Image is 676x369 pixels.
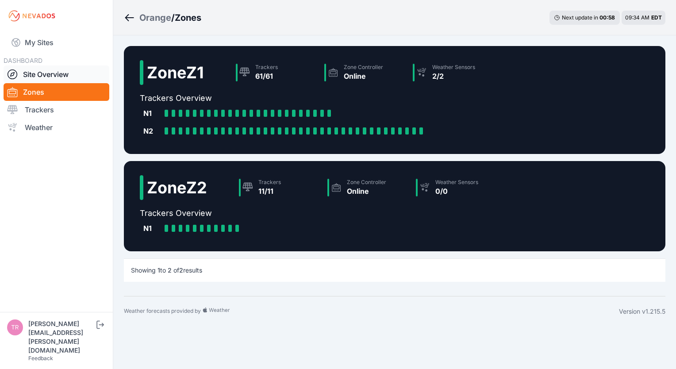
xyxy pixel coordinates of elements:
span: 1 [157,266,160,274]
span: / [171,12,175,24]
div: Version v1.215.5 [619,307,665,316]
h2: Trackers Overview [140,92,498,104]
div: N1 [143,223,161,234]
h2: Trackers Overview [140,207,501,219]
img: tricia.stevens@greenskies.com [7,319,23,335]
h3: Zones [175,12,201,24]
span: EDT [651,14,662,21]
div: Online [344,71,383,81]
div: N2 [143,126,161,136]
a: Trackers61/61 [232,60,321,85]
div: [PERSON_NAME][EMAIL_ADDRESS][PERSON_NAME][DOMAIN_NAME] [28,319,95,355]
div: Weather Sensors [435,179,478,186]
a: Weather Sensors0/0 [412,175,501,200]
nav: Breadcrumb [124,6,201,29]
a: My Sites [4,32,109,53]
div: Weather forecasts provided by [124,307,619,316]
a: Feedback [28,355,53,361]
a: Trackers [4,101,109,119]
a: Zones [4,83,109,101]
a: Weather Sensors2/2 [409,60,498,85]
span: 2 [179,266,183,274]
img: Nevados [7,9,57,23]
div: 00 : 58 [599,14,615,21]
div: Zone Controller [344,64,383,71]
a: Orange [139,12,171,24]
div: 2/2 [432,71,475,81]
div: Online [347,186,386,196]
a: Site Overview [4,65,109,83]
div: 61/61 [255,71,278,81]
span: Next update in [562,14,598,21]
a: Trackers11/11 [235,175,324,200]
a: Weather [4,119,109,136]
div: 0/0 [435,186,478,196]
p: Showing to of results [131,266,202,275]
span: 2 [168,266,172,274]
div: Trackers [258,179,281,186]
span: DASHBOARD [4,57,42,64]
div: 11/11 [258,186,281,196]
h2: Zone Z1 [147,64,204,81]
div: Weather Sensors [432,64,475,71]
div: N1 [143,108,161,119]
div: Trackers [255,64,278,71]
span: 09:34 AM [625,14,649,21]
h2: Zone Z2 [147,179,207,196]
div: Zone Controller [347,179,386,186]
